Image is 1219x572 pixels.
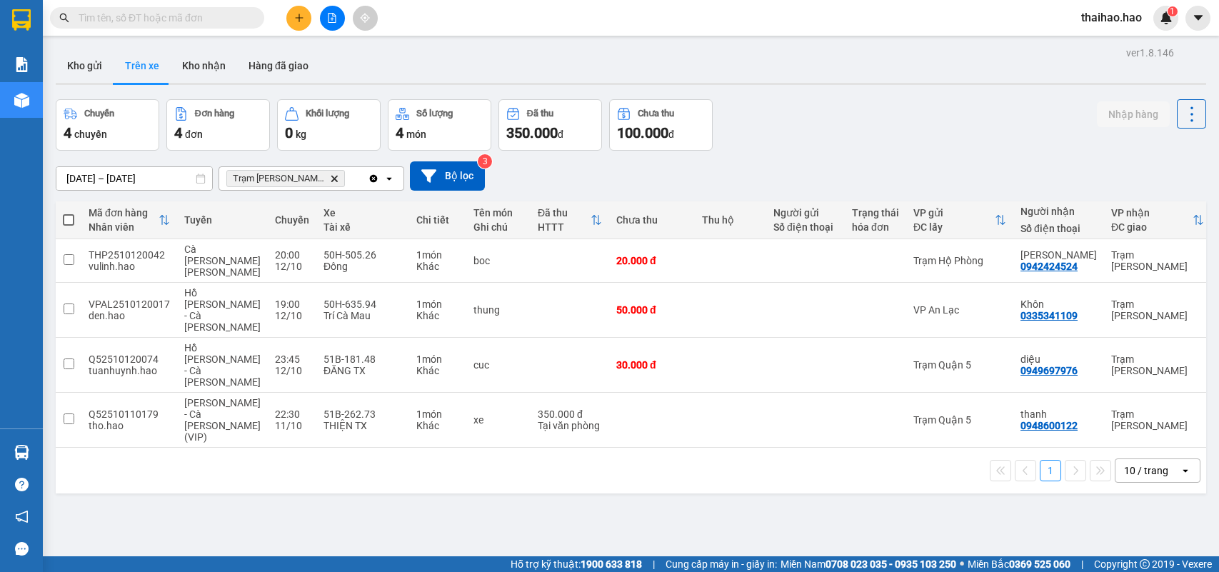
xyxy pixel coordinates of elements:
[59,13,69,23] span: search
[56,167,212,190] input: Select a date range.
[14,57,29,72] img: solution-icon
[1020,353,1097,365] div: diệu
[666,556,777,572] span: Cung cấp máy in - giấy in:
[275,408,309,420] div: 22:30
[1111,207,1193,219] div: VP nhận
[166,99,270,151] button: Đơn hàng4đơn
[1192,11,1205,24] span: caret-down
[1111,221,1193,233] div: ĐC giao
[1020,249,1097,261] div: kim
[852,207,899,219] div: Trạng thái
[15,478,29,491] span: question-circle
[913,221,995,233] div: ĐC lấy
[1097,101,1170,127] button: Nhập hàng
[184,214,261,226] div: Tuyến
[1020,223,1097,234] div: Số điện thoại
[14,445,29,460] img: warehouse-icon
[416,214,459,226] div: Chi tiết
[538,207,591,219] div: Đã thu
[56,49,114,83] button: Kho gửi
[383,173,395,184] svg: open
[89,249,170,261] div: THP2510120042
[64,124,71,141] span: 4
[478,154,492,169] sup: 3
[323,207,402,219] div: Xe
[275,353,309,365] div: 23:45
[12,9,31,31] img: logo-vxr
[1020,408,1097,420] div: thanh
[285,124,293,141] span: 0
[296,129,306,140] span: kg
[233,173,324,184] span: Trạm Tắc Vân
[323,221,402,233] div: Tài xế
[1040,460,1061,481] button: 1
[306,109,349,119] div: Khối lượng
[14,93,29,108] img: warehouse-icon
[416,365,459,376] div: Khác
[275,298,309,310] div: 19:00
[360,13,370,23] span: aim
[1104,201,1211,239] th: Toggle SortBy
[416,353,459,365] div: 1 món
[1081,556,1083,572] span: |
[913,255,1006,266] div: Trạm Hộ Phòng
[410,161,485,191] button: Bộ lọc
[527,109,553,119] div: Đã thu
[237,49,320,83] button: Hàng đã giao
[1126,45,1174,61] div: ver 1.8.146
[558,129,563,140] span: đ
[773,207,838,219] div: Người gửi
[913,359,1006,371] div: Trạm Quận 5
[1170,6,1175,16] span: 1
[668,129,674,140] span: đ
[89,408,170,420] div: Q52510110179
[171,49,237,83] button: Kho nhận
[702,214,759,226] div: Thu hộ
[1009,558,1070,570] strong: 0369 525 060
[960,561,964,567] span: ⚪️
[56,99,159,151] button: Chuyến4chuyến
[320,6,345,31] button: file-add
[89,365,170,376] div: tuanhuynh.hao
[852,221,899,233] div: hóa đơn
[616,359,688,371] div: 30.000 đ
[1020,206,1097,217] div: Người nhận
[416,298,459,310] div: 1 món
[506,124,558,141] span: 350.000
[617,124,668,141] span: 100.000
[968,556,1070,572] span: Miền Bắc
[1111,249,1204,272] div: Trạm [PERSON_NAME]
[114,49,171,83] button: Trên xe
[226,170,345,187] span: Trạm Tắc Vân, close by backspace
[1185,6,1210,31] button: caret-down
[1160,11,1173,24] img: icon-new-feature
[473,221,523,233] div: Ghi chú
[195,109,234,119] div: Đơn hàng
[531,201,609,239] th: Toggle SortBy
[1140,559,1150,569] span: copyright
[498,99,602,151] button: Đã thu350.000đ
[473,304,523,316] div: thung
[275,420,309,431] div: 11/10
[1020,365,1078,376] div: 0949697976
[184,342,261,388] span: Hồ [PERSON_NAME] - Cà [PERSON_NAME]
[638,109,674,119] div: Chưa thu
[15,510,29,523] span: notification
[275,365,309,376] div: 12/10
[473,255,523,266] div: boc
[538,408,602,420] div: 350.000 đ
[416,408,459,420] div: 1 món
[773,221,838,233] div: Số điện thoại
[1111,298,1204,321] div: Trạm [PERSON_NAME]
[323,261,402,272] div: Đông
[1180,465,1191,476] svg: open
[388,99,491,151] button: Số lượng4món
[609,99,713,151] button: Chưa thu100.000đ
[286,6,311,31] button: plus
[653,556,655,572] span: |
[906,201,1013,239] th: Toggle SortBy
[89,261,170,272] div: vulinh.hao
[1020,310,1078,321] div: 0335341109
[1168,6,1178,16] sup: 1
[416,249,459,261] div: 1 món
